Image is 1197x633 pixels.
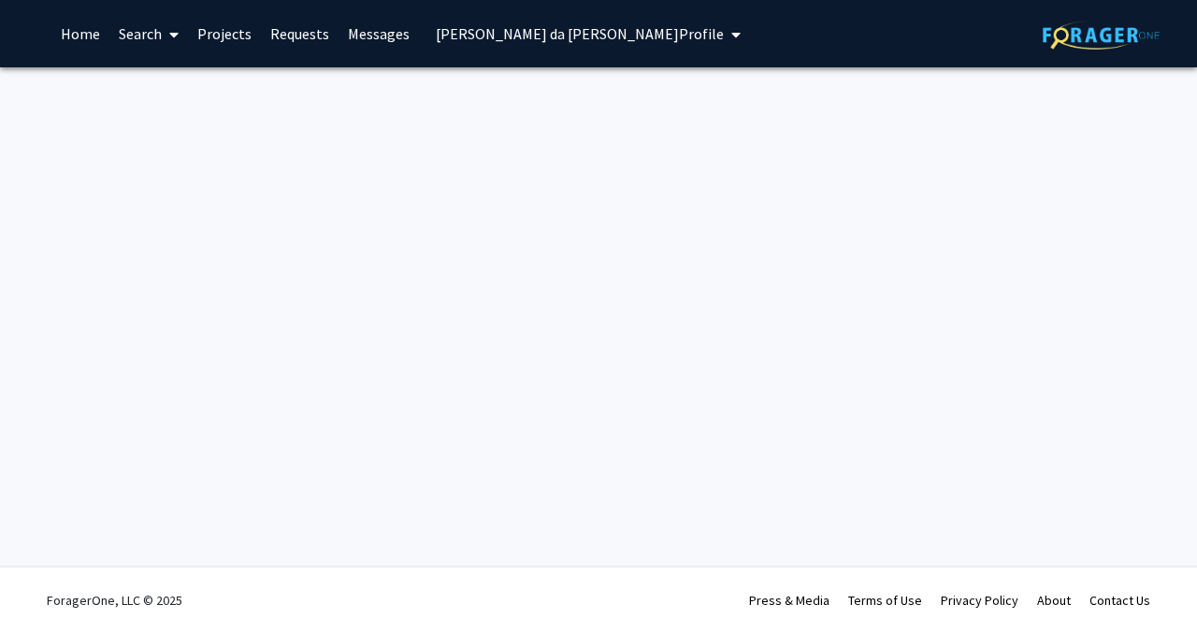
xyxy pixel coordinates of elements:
[51,1,109,66] a: Home
[261,1,339,66] a: Requests
[848,592,922,609] a: Terms of Use
[941,592,1018,609] a: Privacy Policy
[188,1,261,66] a: Projects
[1043,21,1160,50] img: ForagerOne Logo
[47,568,182,633] div: ForagerOne, LLC © 2025
[749,592,829,609] a: Press & Media
[436,24,724,43] span: [PERSON_NAME] da [PERSON_NAME] Profile
[339,1,419,66] a: Messages
[1037,592,1071,609] a: About
[1089,592,1150,609] a: Contact Us
[109,1,188,66] a: Search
